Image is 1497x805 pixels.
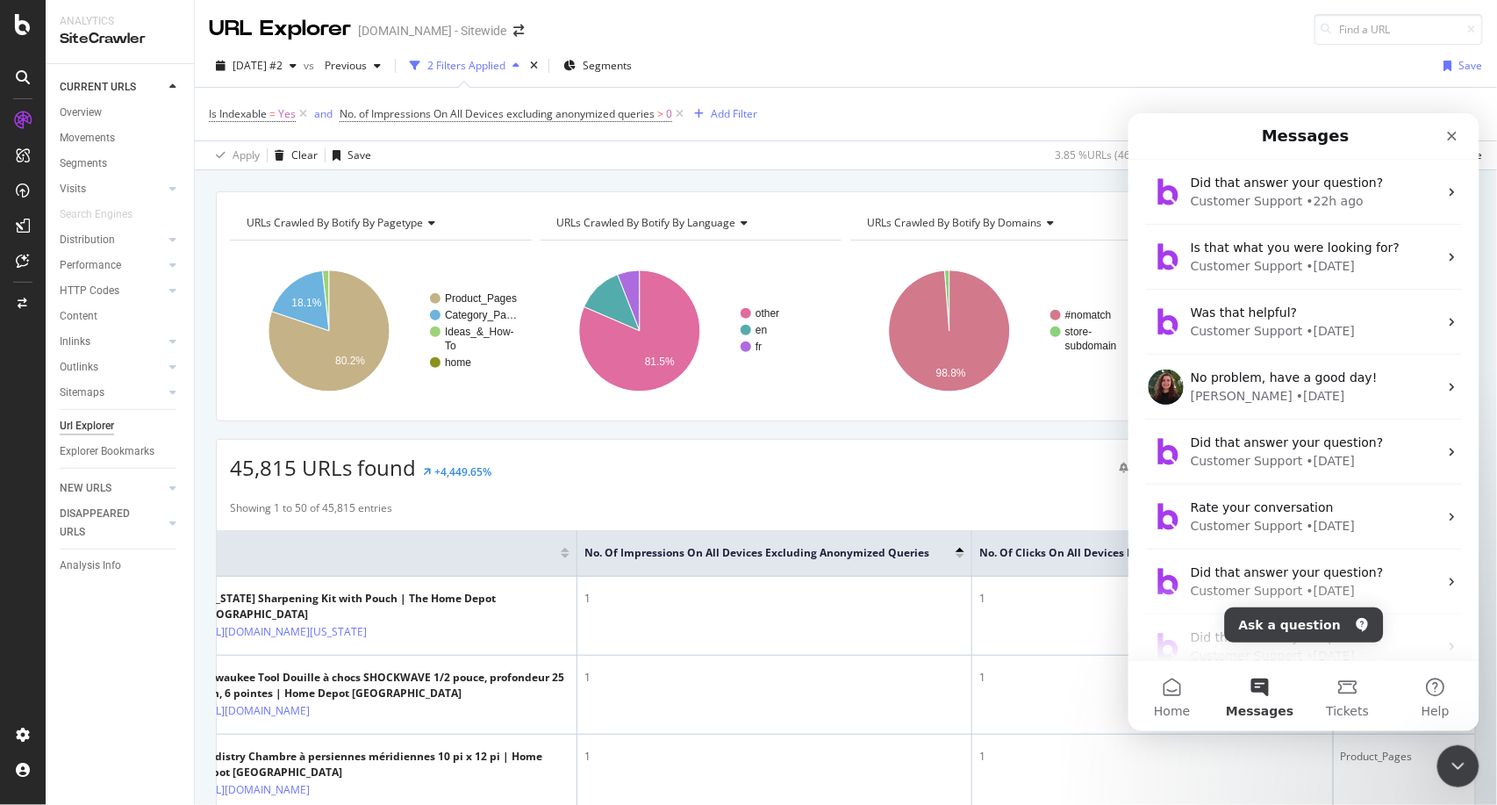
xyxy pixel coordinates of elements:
span: URLs Crawled By Botify By pagetype [247,215,423,230]
text: Category_Pa… [445,309,517,321]
a: Explorer Bookmarks [60,442,182,461]
input: Find a URL [1314,14,1483,45]
button: Segments [556,52,639,80]
div: Product_Pages [1341,749,1468,765]
text: 18.1% [291,297,321,309]
div: 1 [979,670,1326,686]
div: Clear [291,147,318,162]
h4: URLs Crawled By Botify By pagetype [243,209,516,237]
span: 2025 Aug. 21st #2 [233,58,283,73]
text: fr [756,341,762,353]
a: [URL][DOMAIN_NAME][US_STATE] [198,623,367,641]
a: HTTP Codes [60,282,164,300]
div: NEW URLS [60,479,111,498]
button: Apply [209,141,260,169]
span: vs [304,58,318,73]
svg: A chart. [541,255,842,407]
span: Segments [583,58,632,73]
div: Yardistry Chambre à persiennes méridiennes 10 pi x 12 pi | Home Depot [GEOGRAPHIC_DATA] [198,749,569,780]
button: Previous [318,52,388,80]
div: Movements [60,129,115,147]
text: other [756,307,779,320]
div: 2 Filters Applied [427,58,505,73]
a: Content [60,307,182,326]
a: Search Engines [60,205,150,224]
div: Visits [60,180,86,198]
div: Analysis Info [60,557,121,575]
a: Sitemaps [60,384,164,402]
text: 98.8% [936,367,966,379]
div: DISAPPEARED URLS [60,505,148,542]
span: Yes [278,102,296,126]
div: HTTP Codes [60,282,119,300]
div: +4,449.65% [434,464,491,479]
iframe: Intercom live chat [1128,113,1479,731]
div: Save [1459,58,1483,73]
text: Ideas_&_How- [445,326,514,338]
span: = [269,106,276,121]
a: Url Explorer [60,417,182,435]
a: Performance [60,256,164,275]
a: Analysis Info [60,557,182,575]
span: URL Card [146,545,556,561]
div: 1 [979,749,1326,765]
div: 1 [979,591,1326,607]
h4: URLs Crawled By Botify By language [554,209,827,237]
div: URL Explorer [209,14,351,44]
div: [DOMAIN_NAME] - Sitewide [358,22,506,40]
svg: A chart. [230,255,532,407]
div: 1 [584,670,964,686]
a: Inlinks [60,333,164,351]
svg: A chart. [850,255,1152,407]
div: times [526,57,541,75]
text: home [445,356,471,369]
button: Save [1437,52,1483,80]
text: store- [1065,326,1092,338]
a: DISAPPEARED URLS [60,505,164,542]
text: Product_Pages [445,292,517,305]
div: Segments [60,155,107,173]
span: 0 [666,102,672,126]
div: Add Filter [711,106,757,121]
a: [URL][DOMAIN_NAME] [198,781,310,799]
button: [DATE] #2 [209,52,304,80]
div: and [314,106,333,121]
text: To [445,340,456,352]
div: Search Engines [60,205,133,224]
div: Distribution [60,231,115,249]
div: Milwaukee Tool Douille à chocs SHOCKWAVE 1/2 pouce, profondeur 25 mm, 6 pointes | Home Depot [GEO... [198,670,569,701]
div: Outlinks [60,358,98,377]
div: Overview [60,104,102,122]
div: 1 [584,591,964,607]
a: Outlinks [60,358,164,377]
button: Add Filter [687,104,757,125]
h4: URLs Crawled By Botify By domains [863,209,1136,237]
div: Content [60,307,97,326]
